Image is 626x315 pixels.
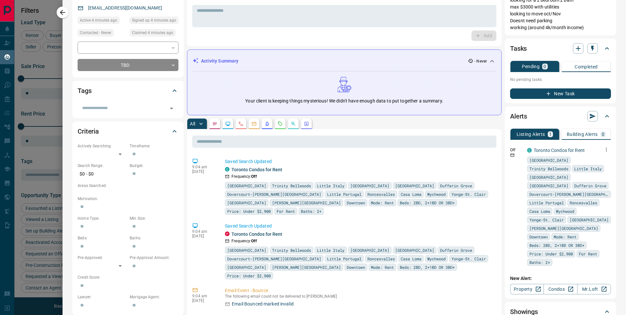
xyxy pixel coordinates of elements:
span: Downtown [347,264,365,270]
span: Price: Under $2,900 [227,208,271,214]
span: Mode: Rent [554,233,577,240]
span: Dovercourt-[PERSON_NAME][GEOGRAPHIC_DATA] [227,191,321,197]
h2: Alerts [510,111,527,121]
div: Tasks [510,41,611,56]
span: Downtown [347,199,365,206]
svg: Emails [251,121,257,126]
span: [GEOGRAPHIC_DATA] [227,182,266,189]
p: Credit Score: [78,274,178,280]
p: New Alert: [510,275,611,282]
span: Dovercourt-[PERSON_NAME][GEOGRAPHIC_DATA] [529,191,609,197]
p: Areas Searched: [78,183,178,189]
span: [PERSON_NAME][GEOGRAPHIC_DATA] [529,225,598,232]
p: Mortgage Agent: [130,294,178,300]
span: For Rent [579,250,597,257]
div: Fri Aug 15 2025 [78,17,126,26]
span: [GEOGRAPHIC_DATA] [350,247,389,253]
span: Downtown [529,233,548,240]
svg: Opportunities [291,121,296,126]
span: Price: Under $2,900 [227,272,271,279]
span: Little Italy [317,247,344,253]
p: [DATE] [192,169,215,174]
span: Wychwood [427,255,446,262]
span: Wychwood [556,208,574,214]
svg: Lead Browsing Activity [225,121,230,126]
svg: Notes [212,121,217,126]
span: Wychwood [427,191,446,197]
p: Baths: [130,235,178,241]
span: Casa Loma [401,191,421,197]
span: Trinity Bellwoods [272,247,311,253]
span: Little Italy [317,182,344,189]
p: Off [510,147,523,153]
span: Baths: 2+ [301,208,322,214]
button: Open [167,104,176,113]
span: [GEOGRAPHIC_DATA] [350,182,389,189]
p: - Never [474,58,487,64]
span: Casa Loma [529,208,550,214]
span: Yonge-St. Clair [451,255,486,262]
span: Dufferin Grove [574,182,606,189]
span: [GEOGRAPHIC_DATA] [570,216,609,223]
p: Activity Summary [201,58,238,65]
span: Beds: 2BD, 2+1BD OR 3BD+ [529,242,584,249]
span: Yonge-St. Clair [529,216,564,223]
p: Your client is keeping things mysterious! We didn't have enough data to put together a summary. [245,98,443,104]
a: Condos [543,284,577,294]
p: [DATE] [192,298,215,303]
span: [PERSON_NAME][GEOGRAPHIC_DATA] [272,199,341,206]
button: New Task [510,88,611,99]
svg: Email [510,153,515,157]
p: Search Range: [78,163,126,169]
h2: Tasks [510,43,527,54]
p: Email Bounced marked invalid [232,301,294,307]
span: Dovercourt-[PERSON_NAME][GEOGRAPHIC_DATA] [227,255,321,262]
span: Casa Loma [401,255,421,262]
p: Completed [575,65,598,69]
div: property.ca [225,232,230,236]
span: Little Portugal [529,199,564,206]
span: Active 4 minutes ago [80,17,117,24]
p: Frequency: [231,174,256,179]
span: Mode: Rent [371,199,394,206]
p: No pending tasks [510,75,611,84]
a: Mr.Loft [577,284,611,294]
div: Fri Aug 15 2025 [130,29,178,38]
span: Dufferin Grove [440,247,472,253]
span: [GEOGRAPHIC_DATA] [529,174,568,180]
h2: Criteria [78,126,99,137]
p: Saved Search Updated [225,223,494,230]
p: All [190,121,195,126]
svg: Calls [238,121,244,126]
span: Yonge-St. Clair [451,191,486,197]
svg: Requests [278,121,283,126]
h2: Tags [78,85,91,96]
span: Roncesvalles [367,191,395,197]
span: Trinity Bellwoods [529,165,568,172]
strong: Off [251,239,256,243]
a: Property [510,284,544,294]
span: Trinity Bellwoods [272,182,311,189]
div: Alerts [510,108,611,124]
p: $0 - $0 [78,169,126,179]
p: Pre-Approved: [78,255,126,261]
p: The following email could not be delivered to [PERSON_NAME] [225,294,494,299]
p: Timeframe: [130,143,178,149]
span: Little Portugal [327,255,361,262]
p: Lawyer: [78,294,126,300]
span: Mode: Rent [371,264,394,270]
p: Min Size: [130,215,178,221]
div: condos.ca [225,167,230,172]
div: Activity Summary- Never [193,55,496,67]
span: Beds: 2BD, 2+1BD OR 3BD+ [400,199,455,206]
p: Beds: [78,235,126,241]
span: [GEOGRAPHIC_DATA] [529,157,568,163]
p: Budget: [130,163,178,169]
p: Motivation: [78,196,178,202]
span: For Rent [277,208,295,214]
p: Listing Alerts [517,132,545,137]
p: 0 [602,132,604,137]
span: Claimed 4 minutes ago [132,29,173,36]
p: 9:04 am [192,165,215,169]
span: Signed up 4 minutes ago [132,17,176,24]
